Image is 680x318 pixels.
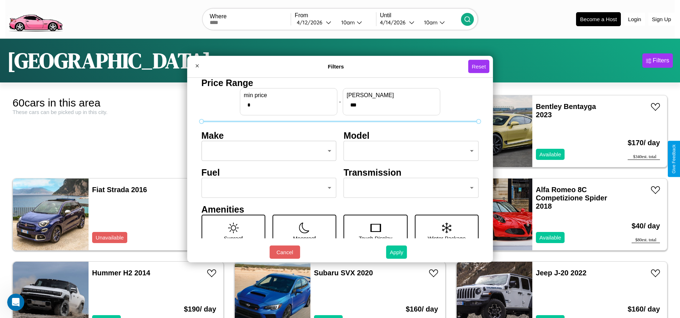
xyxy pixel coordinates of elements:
[632,237,660,243] div: $ 80 est. total
[201,77,479,88] h4: Price Range
[344,130,479,141] h4: Model
[201,204,479,214] h4: Amenities
[210,13,291,20] label: Where
[628,132,660,154] h3: $ 170 / day
[418,19,461,26] button: 10am
[648,13,675,26] button: Sign Up
[468,60,489,73] button: Reset
[13,97,224,109] div: 60 cars in this area
[297,19,326,26] div: 4 / 12 / 2026
[293,233,316,243] p: Moonroof
[92,269,150,277] a: Hummer H2 2014
[632,215,660,237] h3: $ 40 / day
[624,13,645,26] button: Login
[339,97,341,106] p: -
[536,186,607,210] a: Alfa Romeo 8C Competizione Spider 2018
[420,19,439,26] div: 10am
[359,233,392,243] p: Touch Display
[428,233,466,243] p: Winter Package
[92,186,147,194] a: Fiat Strada 2016
[380,19,409,26] div: 4 / 14 / 2026
[536,103,596,119] a: Bentley Bentayga 2023
[7,46,211,75] h1: [GEOGRAPHIC_DATA]
[244,92,333,98] label: min price
[386,246,407,259] button: Apply
[204,63,468,70] h4: Filters
[536,269,586,277] a: Jeep J-20 2022
[5,4,66,33] img: logo
[576,12,621,26] button: Become a Host
[344,167,479,177] h4: Transmission
[539,233,561,242] p: Available
[653,57,669,64] div: Filters
[201,130,337,141] h4: Make
[7,294,24,311] iframe: Intercom live chat
[380,12,461,19] label: Until
[96,233,124,242] p: Unavailable
[338,19,357,26] div: 10am
[270,246,300,259] button: Cancel
[201,167,337,177] h4: Fuel
[224,233,243,243] p: Sunroof
[347,92,436,98] label: [PERSON_NAME]
[539,149,561,159] p: Available
[628,154,660,160] div: $ 340 est. total
[336,19,376,26] button: 10am
[295,19,335,26] button: 4/12/2026
[13,109,224,115] div: These cars can be picked up in this city.
[295,12,376,19] label: From
[642,53,673,68] button: Filters
[314,269,373,277] a: Subaru SVX 2020
[671,144,676,174] div: Give Feedback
